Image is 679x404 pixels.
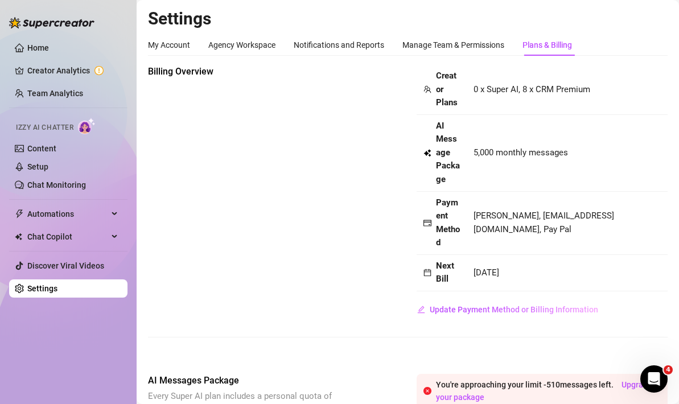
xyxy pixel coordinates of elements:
div: Plans & Billing [522,39,572,51]
div: Notifications and Reports [294,39,384,51]
span: Update Payment Method or Billing Information [430,305,598,314]
a: Team Analytics [27,89,83,98]
span: calendar [423,269,431,277]
span: thunderbolt [15,209,24,219]
span: 4 [664,365,673,374]
a: Content [27,144,56,153]
span: 5,000 monthly messages [474,146,568,160]
img: logo-BBDzfeDw.svg [9,17,94,28]
strong: Creator Plans [436,71,458,108]
span: Chat Copilot [27,228,108,246]
span: Billing Overview [148,65,339,79]
div: You're approaching your limit - 510 messages left. [436,378,661,403]
button: Update Payment Method or Billing Information [417,300,599,319]
span: credit-card [423,219,431,227]
span: [DATE] [474,267,499,278]
iframe: Intercom live chat [640,365,668,393]
span: edit [417,306,425,314]
a: Upgrade your package [436,380,652,402]
span: [PERSON_NAME], [EMAIL_ADDRESS][DOMAIN_NAME], Pay Pal [474,211,614,234]
div: Agency Workspace [208,39,275,51]
a: Home [27,43,49,52]
a: Chat Monitoring [27,180,86,189]
span: close-circle [423,387,431,395]
span: AI Messages Package [148,374,339,387]
span: team [423,85,431,93]
strong: Next Bill [436,261,454,285]
strong: Payment Method [436,197,460,248]
div: Manage Team & Permissions [402,39,504,51]
div: My Account [148,39,190,51]
a: Creator Analytics exclamation-circle [27,61,118,80]
span: Automations [27,205,108,223]
a: Settings [27,284,57,293]
strong: AI Message Package [436,121,460,184]
img: Chat Copilot [15,233,22,241]
img: AI Chatter [78,118,96,134]
a: Discover Viral Videos [27,261,104,270]
h2: Settings [148,8,668,30]
span: Izzy AI Chatter [16,122,73,133]
a: Setup [27,162,48,171]
span: 0 x Super AI, 8 x CRM Premium [474,84,590,94]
